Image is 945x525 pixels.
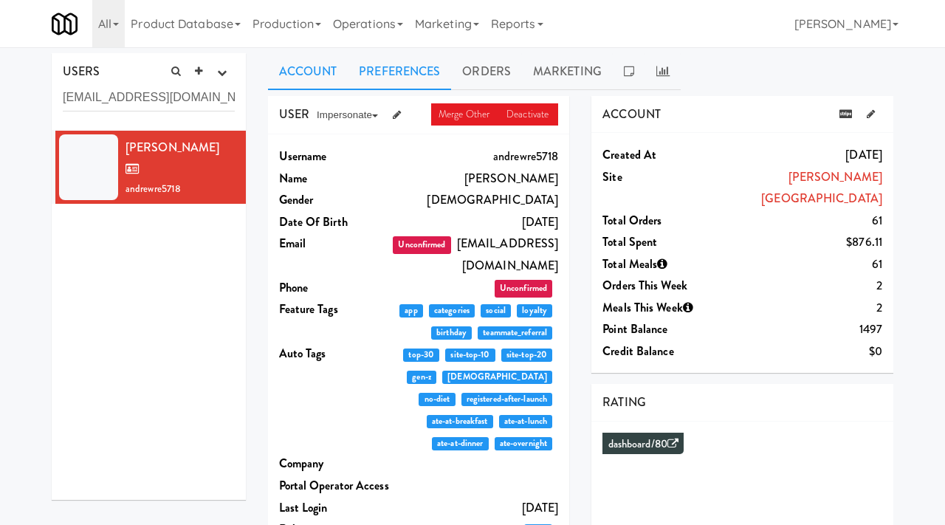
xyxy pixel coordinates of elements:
button: Impersonate [309,104,385,126]
dd: [DEMOGRAPHIC_DATA] [391,189,558,211]
span: [PERSON_NAME] [126,139,219,178]
img: Micromart [52,11,78,37]
span: ate-at-breakfast [427,415,493,428]
dt: Total Meals [602,253,715,275]
span: gen-z [407,371,436,384]
dd: $0 [715,340,882,363]
a: dashboard/80 [608,436,678,452]
a: Merge Other [431,103,499,126]
span: no-diet [419,393,455,406]
a: Orders [451,53,522,90]
dt: Username [279,145,391,168]
span: site-top-10 [445,349,495,362]
dd: 1497 [715,318,882,340]
dd: $876.11 [715,231,882,253]
input: Search user [63,84,235,111]
span: app [399,304,423,318]
dd: 61 [715,253,882,275]
dd: 2 [715,297,882,319]
dd: [DATE] [391,211,558,233]
dd: 61 [715,210,882,232]
span: ACCOUNT [602,106,661,123]
dt: Auto Tags [279,343,391,365]
span: birthday [431,326,472,340]
a: [PERSON_NAME][GEOGRAPHIC_DATA] [761,168,882,207]
span: social [481,304,511,318]
span: Unconfirmed [495,280,552,298]
dt: Feature Tags [279,298,391,320]
dd: andrewre5718 [391,145,558,168]
a: Preferences [348,53,451,90]
dt: Portal Operator Access [279,475,391,497]
li: [PERSON_NAME]andrewre5718 [52,131,246,205]
a: Deactivate [499,103,558,126]
span: ate-at-lunch [499,415,553,428]
dt: Last login [279,497,391,519]
dd: [EMAIL_ADDRESS][DOMAIN_NAME] [391,233,558,276]
span: loyalty [517,304,552,318]
dd: [PERSON_NAME] [391,168,558,190]
a: Account [268,53,348,90]
dd: 2 [715,275,882,297]
span: [DEMOGRAPHIC_DATA] [442,371,552,384]
span: Unconfirmed [393,236,450,254]
span: categories [429,304,475,318]
dt: Point Balance [602,318,715,340]
dt: Orders This Week [602,275,715,297]
span: USERS [63,63,100,80]
dt: Site [602,166,715,188]
span: andrewre5718 [126,182,181,196]
dt: Name [279,168,391,190]
span: registered-after-launch [461,393,553,406]
span: teammate_referral [478,326,552,340]
span: USER [279,106,309,123]
span: top-30 [403,349,439,362]
dd: [DATE] [391,497,558,519]
dt: Date Of Birth [279,211,391,233]
span: RATING [602,394,646,411]
dt: Company [279,453,391,475]
dt: Phone [279,277,391,299]
dt: Email [279,233,391,255]
span: ate-at-dinner [432,437,489,450]
dt: Total Spent [602,231,715,253]
span: site-top-20 [501,349,552,362]
dt: Created at [602,144,715,166]
dt: Meals This Week [602,297,715,319]
dt: Credit Balance [602,340,715,363]
dt: Gender [279,189,391,211]
a: Marketing [522,53,613,90]
dd: [DATE] [715,144,882,166]
span: ate-overnight [495,437,553,450]
dt: Total Orders [602,210,715,232]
